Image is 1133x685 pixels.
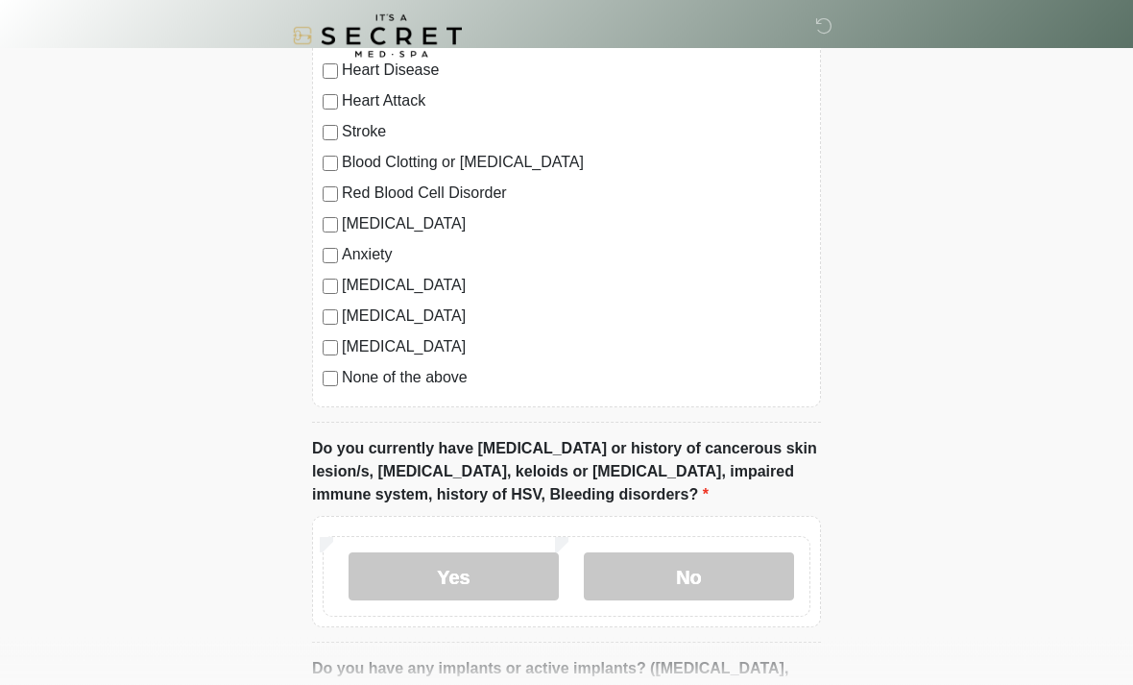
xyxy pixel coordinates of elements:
img: It's A Secret Med Spa Logo [293,14,462,58]
label: Anxiety [342,244,810,267]
input: [MEDICAL_DATA] [323,280,338,295]
label: Red Blood Cell Disorder [342,183,810,206]
input: [MEDICAL_DATA] [323,310,338,326]
input: Anxiety [323,249,338,264]
label: Blood Clotting or [MEDICAL_DATA] [342,152,810,175]
label: None of the above [342,367,810,390]
input: None of the above [323,372,338,387]
label: Stroke [342,121,810,144]
input: Stroke [323,126,338,141]
label: [MEDICAL_DATA] [342,306,810,329]
label: Do you currently have [MEDICAL_DATA] or history of cancerous skin lesion/s, [MEDICAL_DATA], keloi... [312,438,821,507]
input: Heart Attack [323,95,338,110]
label: [MEDICAL_DATA] [342,213,810,236]
input: [MEDICAL_DATA] [323,341,338,356]
label: Heart Attack [342,90,810,113]
label: Yes [349,553,559,601]
input: Heart Disease [323,64,338,80]
label: No [584,553,794,601]
label: [MEDICAL_DATA] [342,275,810,298]
input: Red Blood Cell Disorder [323,187,338,203]
input: Blood Clotting or [MEDICAL_DATA] [323,157,338,172]
label: [MEDICAL_DATA] [342,336,810,359]
input: [MEDICAL_DATA] [323,218,338,233]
